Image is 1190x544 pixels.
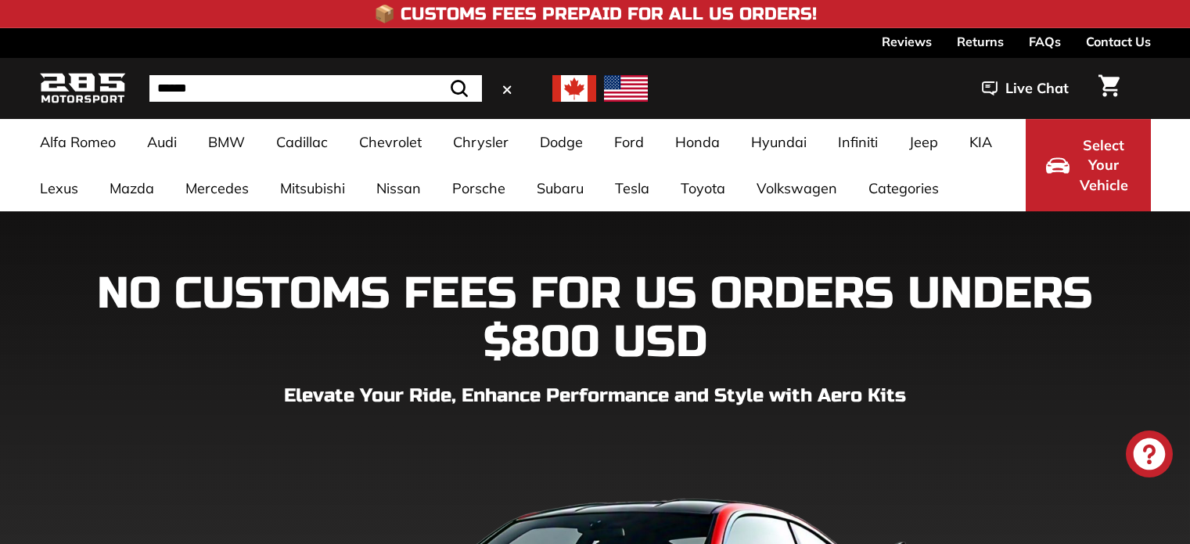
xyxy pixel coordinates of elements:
a: Volkswagen [741,165,853,211]
a: Returns [957,28,1004,55]
a: Dodge [524,119,599,165]
a: BMW [192,119,261,165]
a: Alfa Romeo [24,119,131,165]
a: Hyundai [735,119,822,165]
h1: NO CUSTOMS FEES FOR US ORDERS UNDERS $800 USD [40,270,1151,366]
a: Mitsubishi [264,165,361,211]
a: Porsche [437,165,521,211]
a: Mazda [94,165,170,211]
a: Reviews [882,28,932,55]
a: Contact Us [1086,28,1151,55]
button: Live Chat [962,69,1089,108]
a: Subaru [521,165,599,211]
h4: 📦 Customs Fees Prepaid for All US Orders! [374,5,817,23]
a: Lexus [24,165,94,211]
input: Search [149,75,482,102]
inbox-online-store-chat: Shopify online store chat [1121,431,1177,481]
img: Logo_285_Motorsport_areodynamics_components [40,70,126,107]
a: Tesla [599,165,665,211]
a: Honda [660,119,735,165]
a: Jeep [893,119,954,165]
button: Select Your Vehicle [1026,119,1151,211]
a: Ford [599,119,660,165]
span: Live Chat [1005,78,1069,99]
a: Audi [131,119,192,165]
a: Chevrolet [343,119,437,165]
a: KIA [954,119,1008,165]
a: Chrysler [437,119,524,165]
a: Toyota [665,165,741,211]
a: Nissan [361,165,437,211]
a: Cadillac [261,119,343,165]
a: Cart [1089,62,1129,115]
a: Categories [853,165,955,211]
span: Select Your Vehicle [1077,135,1131,196]
a: FAQs [1029,28,1061,55]
a: Infiniti [822,119,893,165]
p: Elevate Your Ride, Enhance Performance and Style with Aero Kits [40,382,1151,410]
a: Mercedes [170,165,264,211]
